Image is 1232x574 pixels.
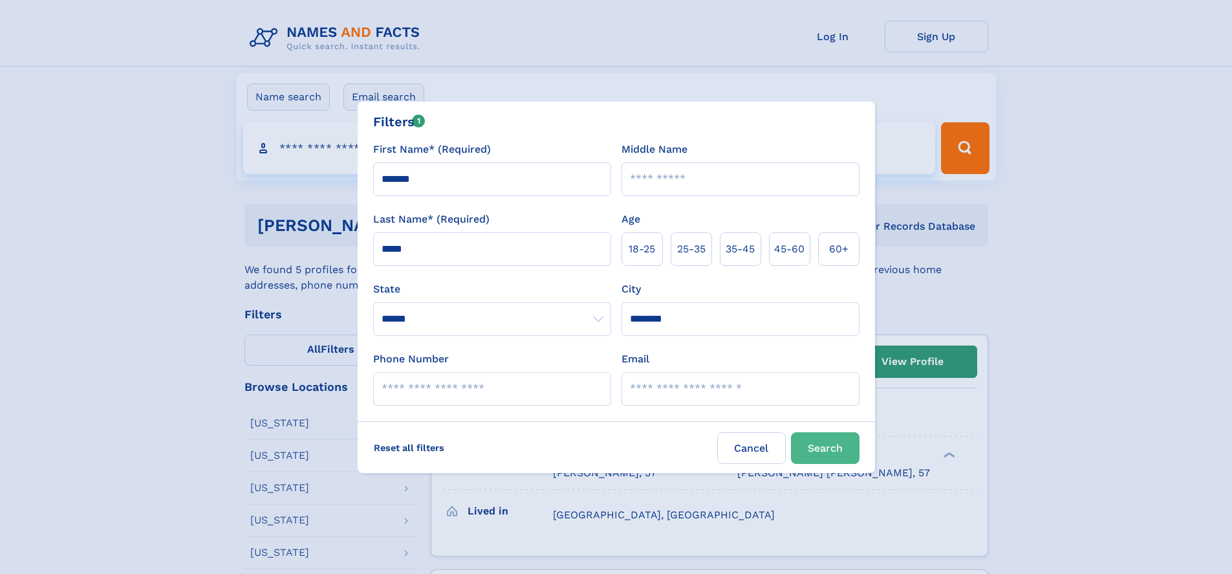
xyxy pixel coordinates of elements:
label: City [621,281,641,297]
span: 35‑45 [726,241,755,257]
label: State [373,281,611,297]
label: Last Name* (Required) [373,212,490,227]
label: First Name* (Required) [373,142,491,157]
span: 18‑25 [629,241,655,257]
label: Phone Number [373,351,449,367]
label: Age [621,212,640,227]
button: Search [791,432,859,464]
label: Email [621,351,649,367]
span: 60+ [829,241,848,257]
label: Middle Name [621,142,687,157]
label: Reset all filters [365,432,453,463]
div: Filters [373,112,426,131]
label: Cancel [717,432,786,464]
span: 45‑60 [774,241,805,257]
span: 25‑35 [677,241,706,257]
